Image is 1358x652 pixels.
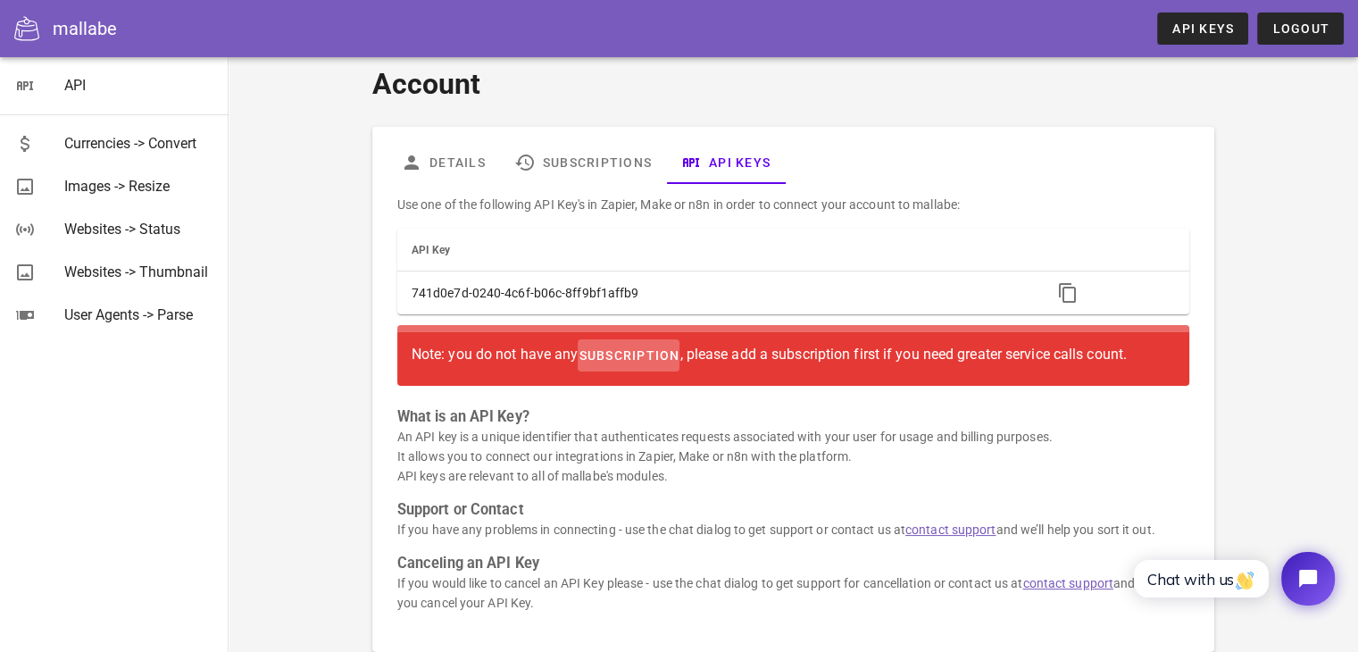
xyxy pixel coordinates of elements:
span: Logout [1271,21,1329,36]
a: Subscriptions [500,141,666,184]
h3: What is an API Key? [397,407,1189,427]
iframe: Tidio Chat [1114,537,1350,621]
p: An API key is a unique identifier that authenticates requests associated with your user for usage... [397,427,1189,486]
div: Currencies -> Convert [64,135,214,152]
a: API Keys [1157,13,1248,45]
p: If you have any problems in connecting - use the chat dialog to get support or contact us at and ... [397,520,1189,539]
p: Use one of the following API Key's in Zapier, Make or n8n in order to connect your account to mal... [397,195,1189,214]
a: contact support [1022,576,1113,590]
div: Websites -> Status [64,221,214,238]
h3: Canceling an API Key [397,554,1189,573]
span: API Keys [1171,21,1234,36]
a: subscription [578,339,679,372]
p: If you would like to cancel an API Key please - use the chat dialog to get support for cancellati... [397,573,1189,613]
span: API Key [412,244,451,256]
a: contact support [905,522,996,537]
div: User Agents -> Parse [64,306,214,323]
a: API Keys [666,141,785,184]
div: Images -> Resize [64,178,214,195]
td: 741d0e7d-0240-4c6f-b06c-8ff9bf1affb9 [397,272,1037,314]
th: API Key: Not sorted. Activate to sort ascending. [397,229,1037,272]
div: Note: you do not have any , please add a subscription first if you need greater service calls count. [412,339,1175,372]
div: Websites -> Thumbnail [64,263,214,280]
span: subscription [578,348,679,363]
div: API [64,77,214,94]
h1: Account [372,63,1214,105]
button: Logout [1257,13,1344,45]
a: Details [387,141,500,184]
h3: Support or Contact [397,500,1189,520]
div: mallabe [53,15,117,42]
